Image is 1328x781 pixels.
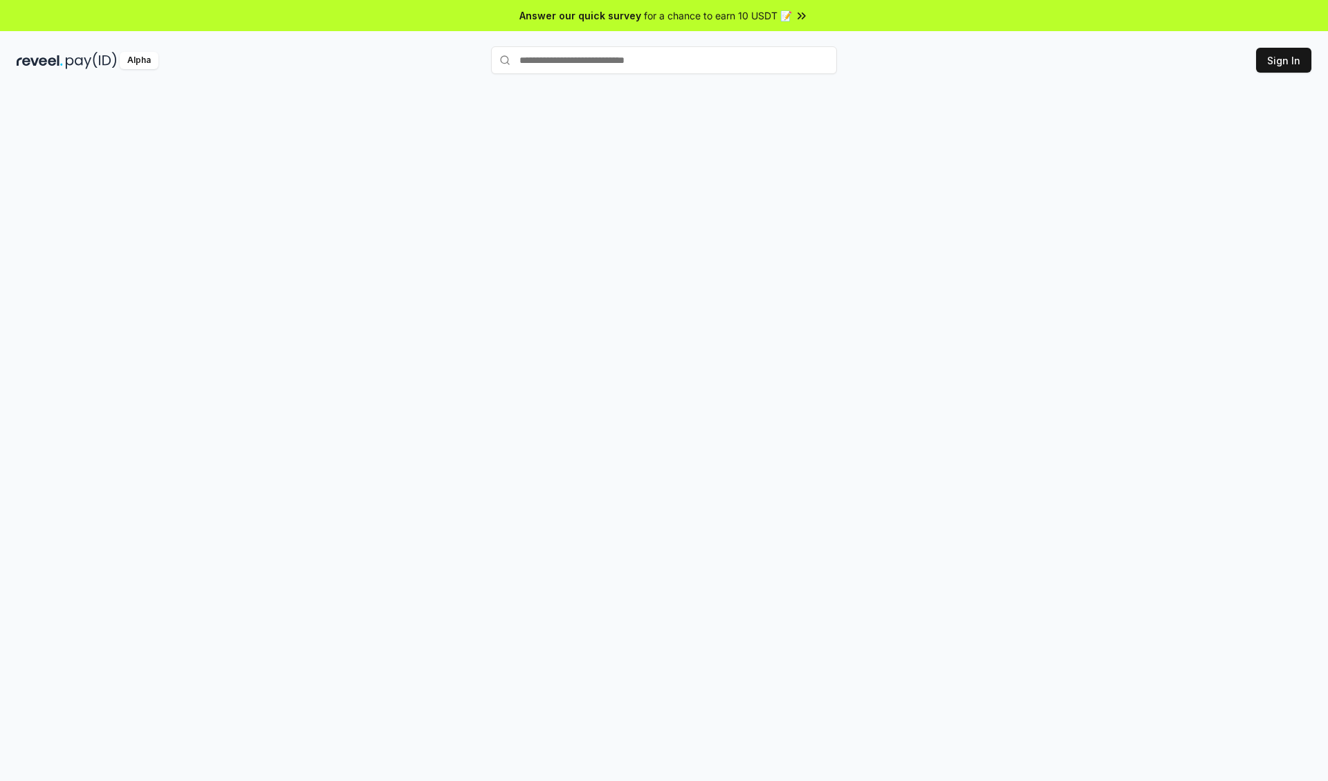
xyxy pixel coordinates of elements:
span: Answer our quick survey [519,8,641,23]
div: Alpha [120,52,158,69]
img: reveel_dark [17,52,63,69]
button: Sign In [1256,48,1311,73]
span: for a chance to earn 10 USDT 📝 [644,8,792,23]
img: pay_id [66,52,117,69]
